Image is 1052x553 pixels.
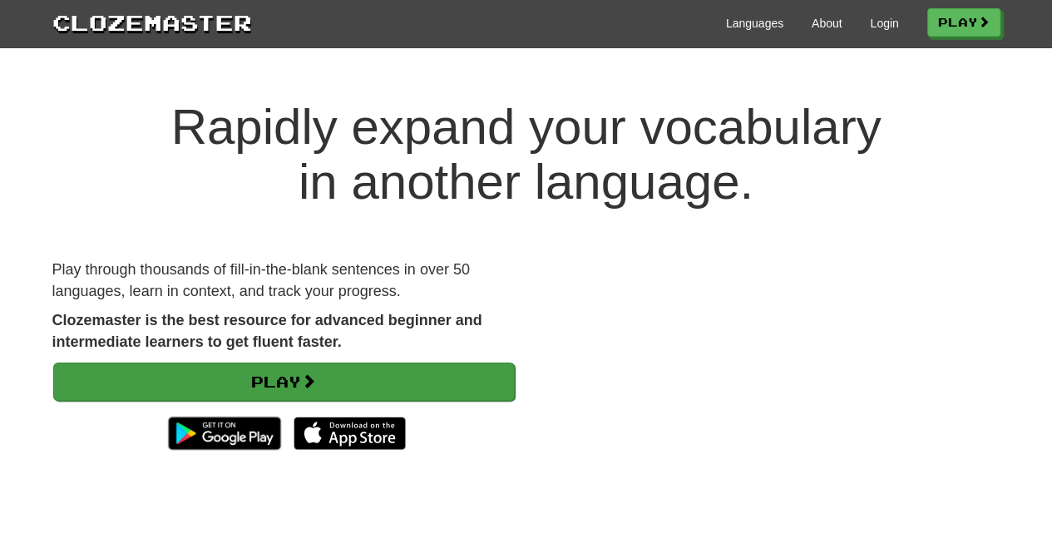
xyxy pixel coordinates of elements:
a: Clozemaster [52,7,252,37]
p: Play through thousands of fill-in-the-blank sentences in over 50 languages, learn in context, and... [52,259,514,302]
a: Login [870,15,898,32]
img: Download_on_the_App_Store_Badge_US-UK_135x40-25178aeef6eb6b83b96f5f2d004eda3bffbb37122de64afbaef7... [294,417,406,450]
a: About [812,15,842,32]
img: Get it on Google Play [160,408,289,458]
a: Languages [726,15,783,32]
strong: Clozemaster is the best resource for advanced beginner and intermediate learners to get fluent fa... [52,312,482,350]
a: Play [53,363,515,401]
a: Play [927,8,1000,37]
